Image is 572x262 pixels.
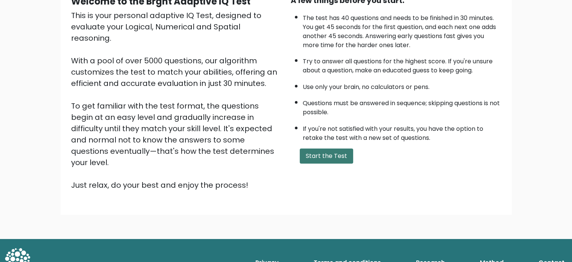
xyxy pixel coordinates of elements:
button: Start the Test [300,149,353,164]
li: The test has 40 questions and needs to be finished in 30 minutes. You get 45 seconds for the firs... [303,10,501,50]
div: This is your personal adaptive IQ Test, designed to evaluate your Logical, Numerical and Spatial ... [71,10,282,191]
li: Use only your brain, no calculators or pens. [303,79,501,92]
li: Questions must be answered in sequence; skipping questions is not possible. [303,95,501,117]
li: If you're not satisfied with your results, you have the option to retake the test with a new set ... [303,121,501,142]
li: Try to answer all questions for the highest score. If you're unsure about a question, make an edu... [303,53,501,75]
